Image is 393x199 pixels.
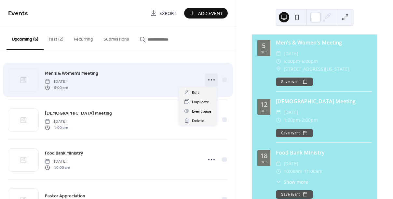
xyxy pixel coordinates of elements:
[262,43,265,49] div: 5
[261,50,267,54] div: Oct
[300,57,302,65] span: -
[302,116,318,124] span: 2:00pm
[260,101,267,108] div: 12
[276,57,281,65] div: ​
[192,89,199,96] span: Edit
[276,97,372,105] div: [DEMOGRAPHIC_DATA] Meeting
[184,8,228,19] button: Add Event
[302,168,304,175] span: -
[45,79,68,85] span: [DATE]
[45,165,70,170] span: 10:00 am
[284,65,349,73] span: [STREET_ADDRESS][US_STATE]
[260,153,267,159] div: 18
[284,57,300,65] span: 5:00pm
[276,179,308,185] button: ​Show more
[284,50,298,57] span: [DATE]
[45,150,83,157] span: Food Bank MInistry
[261,109,267,112] div: Oct
[192,118,204,124] span: Delete
[192,108,211,115] span: Event page
[276,50,281,57] div: ​
[159,10,177,17] span: Export
[198,10,223,17] span: Add Event
[276,116,281,124] div: ​
[284,179,308,185] span: Show more
[276,179,281,185] div: ​
[261,160,267,164] div: Oct
[276,65,281,73] div: ​
[276,108,281,116] div: ​
[276,78,313,86] button: Save event
[45,149,83,157] a: Food Bank MInistry
[44,26,69,49] button: Past (2)
[45,125,68,131] span: 1:00 pm
[276,190,313,199] button: Save event
[276,160,281,168] div: ​
[300,116,302,124] span: -
[7,26,44,50] button: Upcoming (6)
[276,149,372,156] div: Food Bank MInistry
[284,168,302,175] span: 10:00am
[98,26,134,49] button: Submissions
[69,26,98,49] button: Recurring
[284,108,298,116] span: [DATE]
[276,129,313,137] button: Save event
[276,39,372,46] div: Men's & Women's Meeting
[8,7,28,20] span: Events
[284,116,300,124] span: 1:00pm
[145,8,182,19] a: Export
[45,85,68,91] span: 5:00 pm
[302,57,318,65] span: 6:00pm
[304,168,322,175] span: 11:00am
[45,119,68,125] span: [DATE]
[192,99,209,106] span: Duplicate
[284,160,298,168] span: [DATE]
[45,109,112,117] a: [DEMOGRAPHIC_DATA] Meeting
[45,159,70,165] span: [DATE]
[276,168,281,175] div: ​
[45,69,98,77] a: Men's & Women's Meeting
